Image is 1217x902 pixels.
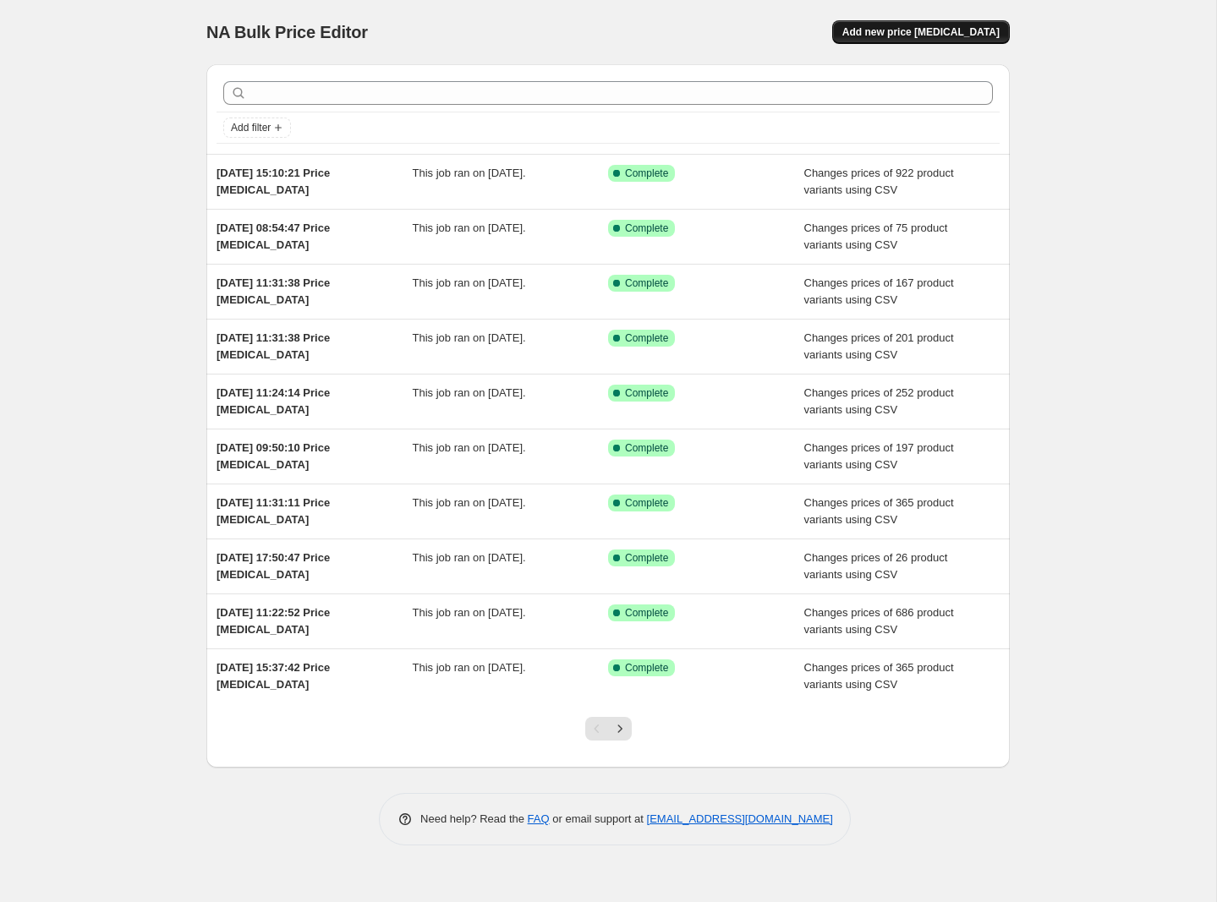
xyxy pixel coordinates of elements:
button: Add new price [MEDICAL_DATA] [832,20,1010,44]
span: This job ran on [DATE]. [413,386,526,399]
span: Changes prices of 197 product variants using CSV [804,441,954,471]
span: [DATE] 15:10:21 Price [MEDICAL_DATA] [217,167,330,196]
span: This job ran on [DATE]. [413,606,526,619]
button: Next [608,717,632,741]
span: Complete [625,276,668,290]
span: This job ran on [DATE]. [413,221,526,234]
span: Complete [625,551,668,565]
a: FAQ [528,812,550,825]
span: This job ran on [DATE]. [413,276,526,289]
span: Changes prices of 75 product variants using CSV [804,221,948,251]
span: [DATE] 15:37:42 Price [MEDICAL_DATA] [217,661,330,691]
span: [DATE] 08:54:47 Price [MEDICAL_DATA] [217,221,330,251]
span: [DATE] 11:22:52 Price [MEDICAL_DATA] [217,606,330,636]
span: [DATE] 17:50:47 Price [MEDICAL_DATA] [217,551,330,581]
a: [EMAIL_ADDRESS][DOMAIN_NAME] [647,812,833,825]
span: This job ran on [DATE]. [413,441,526,454]
span: Complete [625,441,668,455]
span: This job ran on [DATE]. [413,661,526,674]
span: Complete [625,496,668,510]
span: Changes prices of 365 product variants using CSV [804,661,954,691]
span: Complete [625,221,668,235]
span: NA Bulk Price Editor [206,23,368,41]
span: [DATE] 11:31:11 Price [MEDICAL_DATA] [217,496,330,526]
span: Changes prices of 252 product variants using CSV [804,386,954,416]
span: This job ran on [DATE]. [413,496,526,509]
span: Complete [625,331,668,345]
span: Add filter [231,121,271,134]
span: Changes prices of 26 product variants using CSV [804,551,948,581]
span: This job ran on [DATE]. [413,551,526,564]
span: Changes prices of 922 product variants using CSV [804,167,954,196]
span: [DATE] 11:31:38 Price [MEDICAL_DATA] [217,331,330,361]
span: Add new price [MEDICAL_DATA] [842,25,1000,39]
span: This job ran on [DATE]. [413,331,526,344]
button: Add filter [223,118,291,138]
span: Complete [625,167,668,180]
span: Changes prices of 167 product variants using CSV [804,276,954,306]
span: This job ran on [DATE]. [413,167,526,179]
span: or email support at [550,812,647,825]
span: Complete [625,661,668,675]
span: [DATE] 11:24:14 Price [MEDICAL_DATA] [217,386,330,416]
span: Changes prices of 201 product variants using CSV [804,331,954,361]
span: Complete [625,606,668,620]
span: Changes prices of 686 product variants using CSV [804,606,954,636]
span: [DATE] 09:50:10 Price [MEDICAL_DATA] [217,441,330,471]
span: [DATE] 11:31:38 Price [MEDICAL_DATA] [217,276,330,306]
span: Changes prices of 365 product variants using CSV [804,496,954,526]
span: Complete [625,386,668,400]
span: Need help? Read the [420,812,528,825]
nav: Pagination [585,717,632,741]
